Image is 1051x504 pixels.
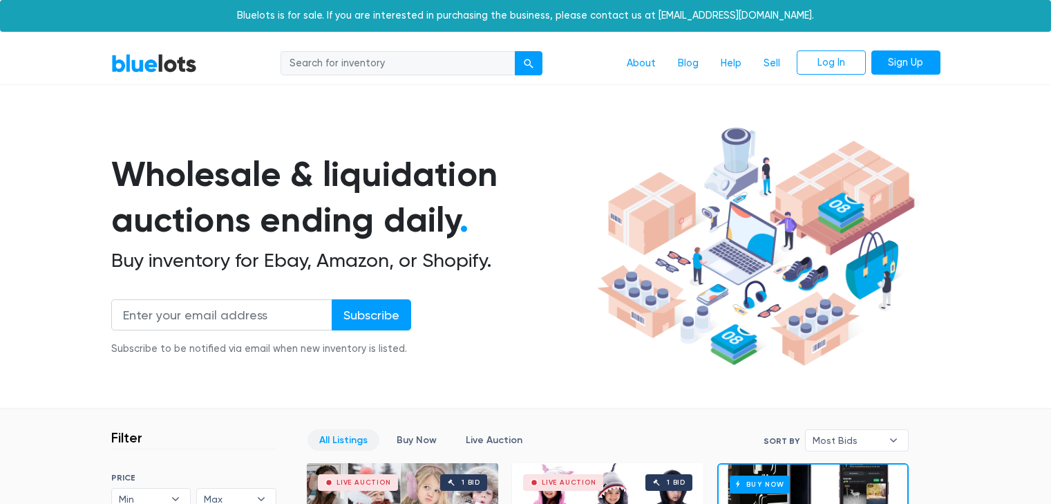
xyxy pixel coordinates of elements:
[111,249,592,272] h2: Buy inventory for Ebay, Amazon, or Shopify.
[111,473,276,483] h6: PRICE
[879,430,908,451] b: ▾
[730,476,790,493] h6: Buy Now
[667,479,685,486] div: 1 bid
[111,299,332,330] input: Enter your email address
[111,342,411,357] div: Subscribe to be notified via email when new inventory is listed.
[385,429,448,451] a: Buy Now
[460,199,468,241] span: .
[752,50,791,77] a: Sell
[797,50,866,75] a: Log In
[307,429,379,451] a: All Listings
[337,479,391,486] div: Live Auction
[281,51,515,76] input: Search for inventory
[667,50,710,77] a: Blog
[111,151,592,243] h1: Wholesale & liquidation auctions ending daily
[813,430,882,451] span: Most Bids
[616,50,667,77] a: About
[542,479,596,486] div: Live Auction
[592,121,920,373] img: hero-ee84e7d0318cb26816c560f6b4441b76977f77a177738b4e94f68c95b2b83dbb.png
[710,50,752,77] a: Help
[454,429,534,451] a: Live Auction
[111,53,197,73] a: BlueLots
[332,299,411,330] input: Subscribe
[111,429,142,446] h3: Filter
[462,479,480,486] div: 1 bid
[764,435,799,447] label: Sort By
[871,50,940,75] a: Sign Up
